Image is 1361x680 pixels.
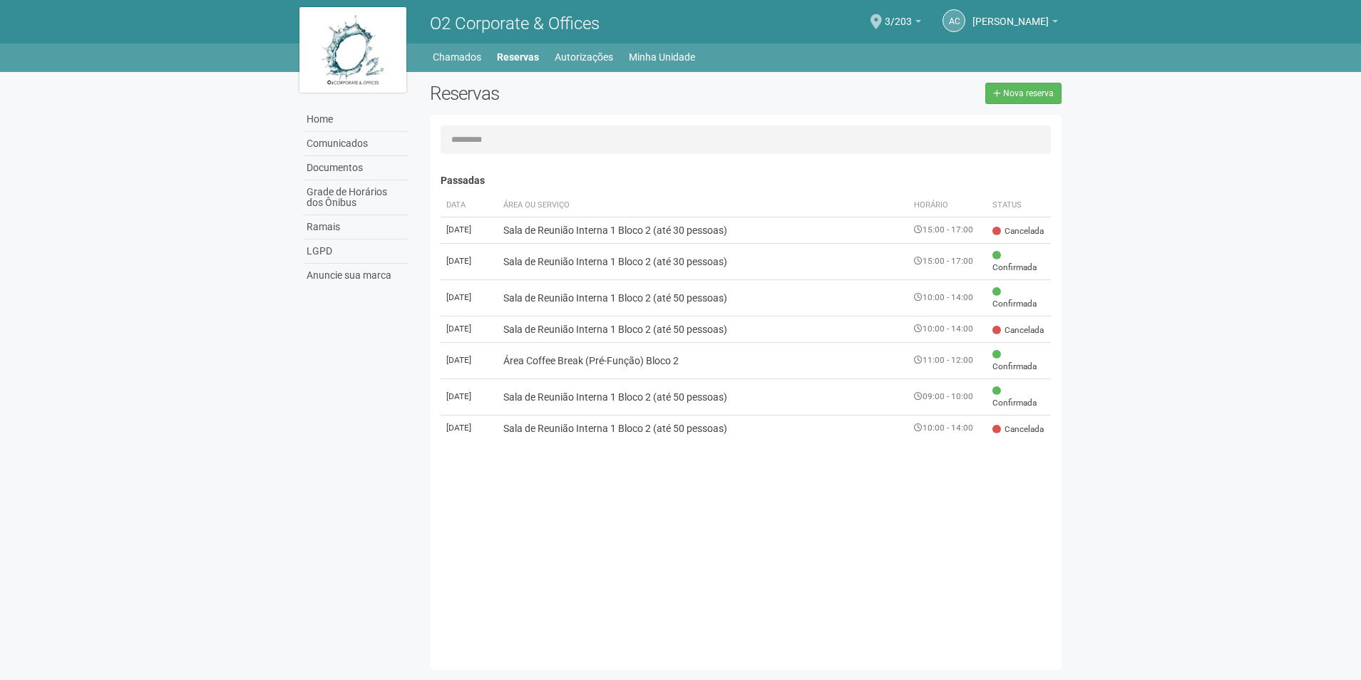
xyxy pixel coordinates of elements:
[299,7,406,93] img: logo.jpg
[943,9,965,32] a: AC
[992,286,1045,310] span: Confirmada
[992,225,1044,237] span: Cancelada
[987,194,1051,217] th: Status
[972,18,1058,29] a: [PERSON_NAME]
[441,243,498,279] td: [DATE]
[498,415,909,441] td: Sala de Reunião Interna 1 Bloco 2 (até 50 pessoas)
[303,156,409,180] a: Documentos
[498,243,909,279] td: Sala de Reunião Interna 1 Bloco 2 (até 30 pessoas)
[498,194,909,217] th: Área ou Serviço
[441,175,1052,186] h4: Passadas
[441,415,498,441] td: [DATE]
[441,342,498,378] td: [DATE]
[908,194,987,217] th: Horário
[992,249,1045,274] span: Confirmada
[441,217,498,243] td: [DATE]
[441,194,498,217] th: Data
[629,47,695,67] a: Minha Unidade
[885,18,921,29] a: 3/203
[498,342,909,378] td: Área Coffee Break (Pré-Função) Bloco 2
[992,385,1045,409] span: Confirmada
[303,215,409,239] a: Ramais
[908,342,987,378] td: 11:00 - 12:00
[303,264,409,287] a: Anuncie sua marca
[497,47,539,67] a: Reservas
[908,279,987,316] td: 10:00 - 14:00
[555,47,613,67] a: Autorizações
[992,324,1044,336] span: Cancelada
[303,108,409,132] a: Home
[908,316,987,342] td: 10:00 - 14:00
[908,217,987,243] td: 15:00 - 17:00
[441,316,498,342] td: [DATE]
[498,217,909,243] td: Sala de Reunião Interna 1 Bloco 2 (até 30 pessoas)
[992,423,1044,436] span: Cancelada
[441,279,498,316] td: [DATE]
[441,378,498,415] td: [DATE]
[430,14,600,34] span: O2 Corporate & Offices
[498,378,909,415] td: Sala de Reunião Interna 1 Bloco 2 (até 50 pessoas)
[992,349,1045,373] span: Confirmada
[908,378,987,415] td: 09:00 - 10:00
[908,415,987,441] td: 10:00 - 14:00
[985,83,1062,104] a: Nova reserva
[303,180,409,215] a: Grade de Horários dos Ônibus
[498,279,909,316] td: Sala de Reunião Interna 1 Bloco 2 (até 50 pessoas)
[430,83,735,104] h2: Reservas
[303,132,409,156] a: Comunicados
[498,316,909,342] td: Sala de Reunião Interna 1 Bloco 2 (até 50 pessoas)
[885,2,912,27] span: 3/203
[433,47,481,67] a: Chamados
[1003,88,1054,98] span: Nova reserva
[908,243,987,279] td: 15:00 - 17:00
[972,2,1049,27] span: Amanda Cristina Sampaio Almeida
[303,239,409,264] a: LGPD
